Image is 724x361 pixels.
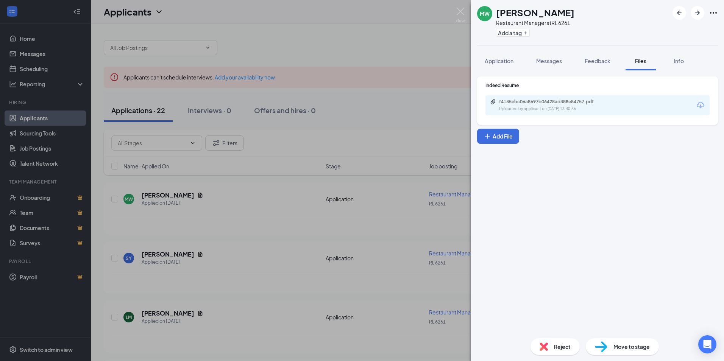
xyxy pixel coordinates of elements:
[675,8,684,17] svg: ArrowLeftNew
[490,99,613,112] a: Paperclipf4135ebc06a8697b06428ad388e84757.pdfUploaded by applicant on [DATE] 13:40:56
[585,58,610,64] span: Feedback
[693,8,702,17] svg: ArrowRight
[490,99,496,105] svg: Paperclip
[496,29,530,37] button: PlusAdd a tag
[536,58,562,64] span: Messages
[485,82,710,89] div: Indeed Resume
[554,342,571,351] span: Reject
[499,99,605,105] div: f4135ebc06a8697b06428ad388e84757.pdf
[613,342,650,351] span: Move to stage
[674,58,684,64] span: Info
[496,19,574,26] div: Restaurant Manager at RL 6261
[691,6,704,20] button: ArrowRight
[499,106,613,112] div: Uploaded by applicant on [DATE] 13:40:56
[484,132,491,140] svg: Plus
[673,6,686,20] button: ArrowLeftNew
[698,335,716,353] div: Open Intercom Messenger
[709,8,718,17] svg: Ellipses
[523,31,528,35] svg: Plus
[635,58,646,64] span: Files
[496,6,574,19] h1: [PERSON_NAME]
[696,101,705,110] svg: Download
[485,58,513,64] span: Application
[480,10,490,17] div: MW
[477,129,519,144] button: Add FilePlus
